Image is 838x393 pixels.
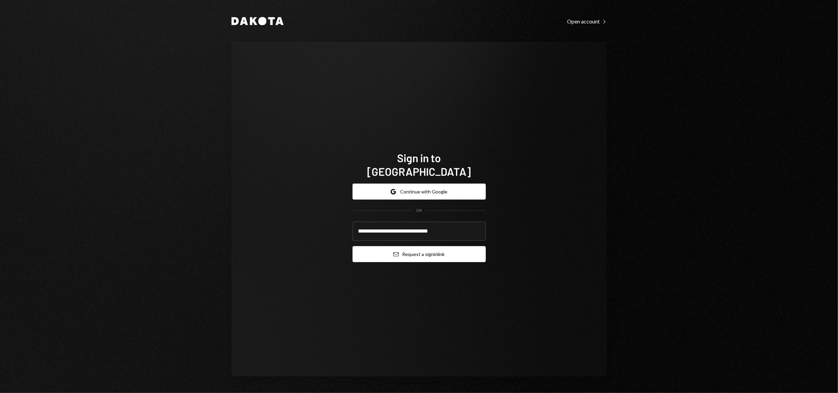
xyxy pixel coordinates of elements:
[353,246,486,262] button: Request a signinlink
[567,18,607,25] div: Open account
[353,184,486,200] button: Continue with Google
[416,208,422,213] div: OR
[567,17,607,25] a: Open account
[353,151,486,178] h1: Sign in to [GEOGRAPHIC_DATA]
